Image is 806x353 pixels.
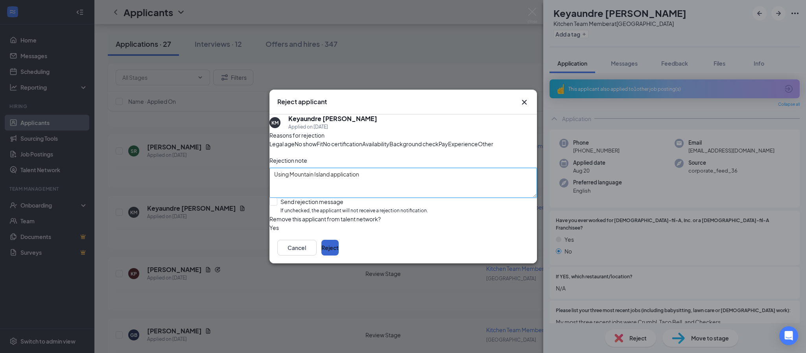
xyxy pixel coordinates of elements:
div: KM [271,120,279,126]
span: Reasons for rejection [269,132,325,139]
div: Open Intercom Messenger [779,326,798,345]
textarea: Using Mountain Island application [269,168,537,198]
span: Legal age [269,140,295,148]
span: Remove this applicant from talent network? [269,215,381,222]
span: No certification [323,140,362,148]
div: Applied on [DATE] [288,123,377,131]
button: Cancel [277,240,317,256]
span: Pay [439,140,448,148]
span: No show [295,140,317,148]
h3: Reject applicant [277,97,327,106]
span: Other [478,140,493,148]
svg: Cross [520,97,529,107]
span: Fit [317,140,323,148]
span: Yes [269,223,279,232]
span: Availability [362,140,389,148]
span: Rejection note [269,157,307,164]
span: Background check [389,140,439,148]
span: Experience [448,140,478,148]
button: Close [520,97,529,107]
h5: Keyaundre [PERSON_NAME] [288,114,377,123]
button: Reject [321,240,339,256]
